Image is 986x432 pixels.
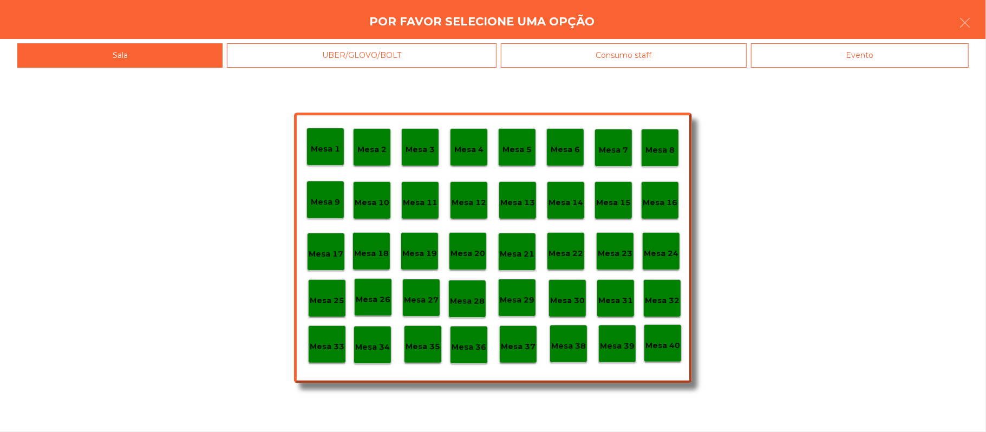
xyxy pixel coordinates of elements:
p: Mesa 38 [551,340,586,352]
p: Mesa 25 [310,294,344,307]
p: Mesa 26 [356,293,390,306]
p: Mesa 30 [550,294,585,307]
p: Mesa 40 [645,339,680,352]
p: Mesa 12 [452,197,486,209]
p: Mesa 27 [404,294,439,306]
p: Mesa 17 [309,248,343,260]
p: Mesa 11 [403,197,438,209]
p: Mesa 5 [502,143,532,156]
p: Mesa 4 [454,143,484,156]
p: Mesa 21 [500,248,534,260]
p: Mesa 35 [406,341,440,353]
p: Mesa 19 [402,247,437,260]
p: Mesa 23 [598,247,632,260]
p: Mesa 33 [310,341,344,353]
p: Mesa 10 [355,197,389,209]
p: Mesa 32 [645,294,680,307]
p: Mesa 28 [450,295,485,307]
p: Mesa 22 [548,247,583,260]
p: Mesa 3 [406,143,435,156]
p: Mesa 37 [501,341,536,353]
div: Evento [751,43,969,68]
p: Mesa 31 [598,294,633,307]
h4: Por favor selecione uma opção [370,14,595,30]
p: Mesa 24 [644,247,678,260]
p: Mesa 36 [452,341,486,354]
p: Mesa 15 [596,197,631,209]
p: Mesa 7 [599,144,628,156]
p: Mesa 39 [600,340,635,352]
p: Mesa 1 [311,143,340,155]
p: Mesa 29 [500,294,534,306]
p: Mesa 6 [551,143,580,156]
div: UBER/GLOVO/BOLT [227,43,496,68]
p: Mesa 8 [645,144,675,156]
p: Mesa 13 [500,197,535,209]
p: Mesa 34 [355,341,390,354]
p: Mesa 18 [354,247,389,260]
p: Mesa 2 [357,143,387,156]
p: Mesa 14 [548,197,583,209]
div: Sala [17,43,223,68]
div: Consumo staff [501,43,747,68]
p: Mesa 16 [643,197,677,209]
p: Mesa 20 [450,247,485,260]
p: Mesa 9 [311,196,340,208]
